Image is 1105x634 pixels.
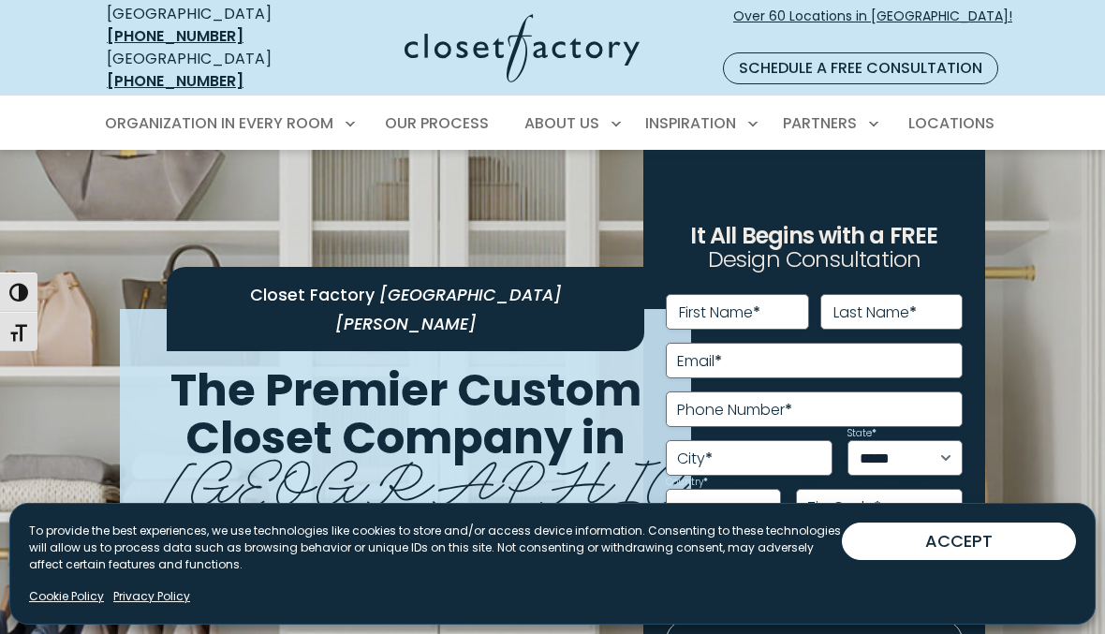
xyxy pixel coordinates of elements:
div: [GEOGRAPHIC_DATA] [107,3,311,48]
label: Phone Number [677,403,792,418]
span: The Premier Custom Closet Company in [170,359,641,469]
p: To provide the best experiences, we use technologies like cookies to store and/or access device i... [29,523,842,573]
label: City [677,451,713,466]
label: Zip Code [807,500,881,515]
span: Closet Factory [250,283,375,306]
span: Locations [908,112,994,134]
a: [PHONE_NUMBER] [107,25,243,47]
span: Partners [783,112,857,134]
label: State [847,429,877,438]
div: [GEOGRAPHIC_DATA] [107,48,311,93]
span: [GEOGRAPHIC_DATA][PERSON_NAME] [335,283,562,335]
span: Over 60 Locations in [GEOGRAPHIC_DATA]! [733,7,1012,46]
button: ACCEPT [842,523,1076,560]
label: Last Name [833,305,917,320]
label: Email [677,354,722,369]
a: Privacy Policy [113,588,190,605]
img: Closet Factory Logo [405,14,640,82]
a: Cookie Policy [29,588,104,605]
span: [GEOGRAPHIC_DATA][PERSON_NAME] [163,434,964,564]
nav: Primary Menu [92,97,1013,150]
span: Design Consultation [708,244,921,275]
a: [PHONE_NUMBER] [107,70,243,92]
span: Inspiration [645,112,736,134]
label: Country [666,478,708,487]
label: First Name [679,305,760,320]
span: Our Process [385,112,489,134]
span: It All Begins with a FREE [690,220,937,251]
span: About Us [524,112,599,134]
a: Schedule a Free Consultation [723,52,998,84]
span: Organization in Every Room [105,112,333,134]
